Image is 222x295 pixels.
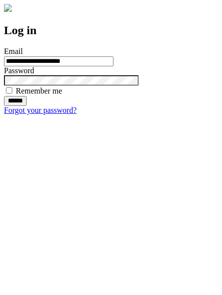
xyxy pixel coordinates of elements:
img: logo-4e3dc11c47720685a147b03b5a06dd966a58ff35d612b21f08c02c0306f2b779.png [4,4,12,12]
label: Remember me [16,87,62,95]
h2: Log in [4,24,218,37]
label: Email [4,47,23,55]
a: Forgot your password? [4,106,76,114]
label: Password [4,66,34,75]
